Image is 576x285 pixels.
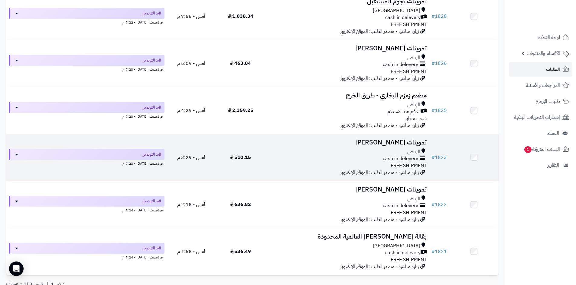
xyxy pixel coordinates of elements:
[431,60,435,67] span: #
[268,186,427,193] h3: تموينات [PERSON_NAME]
[177,13,205,20] span: أمس - 7:56 م
[391,162,427,169] span: FREE SHIPMENT
[431,13,447,20] a: #1828
[431,107,447,114] a: #1825
[268,233,427,240] h3: بقالة [PERSON_NAME] العالمية المحدودة
[142,57,161,63] span: قيد التوصيل
[407,101,420,108] span: الرياض
[9,113,164,119] div: اخر تحديث: [DATE] - 7:23 م
[509,142,572,157] a: السلات المتروكة1
[142,245,161,251] span: قيد التوصيل
[431,201,447,208] a: #1822
[340,28,419,35] span: زيارة مباشرة - مصدر الطلب: الموقع الإلكتروني
[340,169,419,176] span: زيارة مباشرة - مصدر الطلب: الموقع الإلكتروني
[535,97,560,106] span: طلبات الإرجاع
[431,107,435,114] span: #
[391,209,427,216] span: FREE SHIPMENT
[509,30,572,45] a: لوحة التحكم
[142,151,161,157] span: قيد التوصيل
[268,139,427,146] h3: تموينات [PERSON_NAME]
[391,21,427,28] span: FREE SHIPMENT
[268,45,427,52] h3: تموينات [PERSON_NAME]
[177,248,205,255] span: أمس - 1:58 م
[405,115,427,122] span: شحن مجاني
[387,108,421,115] span: الدفع عند الاستلام
[509,94,572,109] a: طلبات الإرجاع
[383,202,418,209] span: cash in delevery
[538,33,560,42] span: لوحة التحكم
[547,129,559,138] span: العملاء
[340,75,419,82] span: زيارة مباشرة - مصدر الطلب: الموقع الإلكتروني
[548,161,559,169] span: التقارير
[9,254,164,260] div: اخر تحديث: [DATE] - 7:24 م
[177,60,205,67] span: أمس - 5:09 م
[391,68,427,75] span: FREE SHIPMENT
[407,195,420,202] span: الرياض
[177,154,205,161] span: أمس - 3:29 م
[514,113,560,122] span: إشعارات التحويلات البنكية
[526,81,560,90] span: المراجعات والأسئلة
[431,201,435,208] span: #
[268,92,427,99] h3: مطعم زمزم البخاري - طريق الخرج
[142,10,161,16] span: قيد التوصيل
[9,261,24,276] div: Open Intercom Messenger
[385,249,421,256] span: cash in delevery
[373,7,420,14] span: [GEOGRAPHIC_DATA]
[9,19,164,25] div: اخر تحديث: [DATE] - 7:22 م
[340,122,419,129] span: زيارة مباشرة - مصدر الطلب: الموقع الإلكتروني
[230,201,251,208] span: 636.82
[407,54,420,61] span: الرياض
[524,146,532,153] span: 1
[9,160,164,166] div: اخر تحديث: [DATE] - 7:23 م
[509,62,572,77] a: الطلبات
[509,158,572,173] a: التقارير
[431,248,447,255] a: #1821
[407,148,420,155] span: الرياض
[383,61,418,68] span: cash in delevery
[177,107,205,114] span: أمس - 4:29 م
[228,13,253,20] span: 1,038.34
[228,107,253,114] span: 2,359.25
[142,198,161,204] span: قيد التوصيل
[9,207,164,213] div: اخر تحديث: [DATE] - 7:24 م
[431,248,435,255] span: #
[431,60,447,67] a: #1826
[535,8,570,20] img: logo-2.png
[524,145,560,154] span: السلات المتروكة
[385,14,421,21] span: cash in delevery
[230,248,251,255] span: 536.49
[230,154,251,161] span: 510.15
[391,256,427,263] span: FREE SHIPMENT
[230,60,251,67] span: 463.84
[340,263,419,270] span: زيارة مباشرة - مصدر الطلب: الموقع الإلكتروني
[509,126,572,141] a: العملاء
[373,242,420,249] span: [GEOGRAPHIC_DATA]
[509,78,572,93] a: المراجعات والأسئلة
[431,154,447,161] a: #1823
[383,155,418,162] span: cash in delevery
[509,110,572,125] a: إشعارات التحويلات البنكية
[431,13,435,20] span: #
[527,49,560,58] span: الأقسام والمنتجات
[340,216,419,223] span: زيارة مباشرة - مصدر الطلب: الموقع الإلكتروني
[431,154,435,161] span: #
[9,66,164,72] div: اخر تحديث: [DATE] - 7:23 م
[142,104,161,110] span: قيد التوصيل
[546,65,560,74] span: الطلبات
[177,201,205,208] span: أمس - 2:18 م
